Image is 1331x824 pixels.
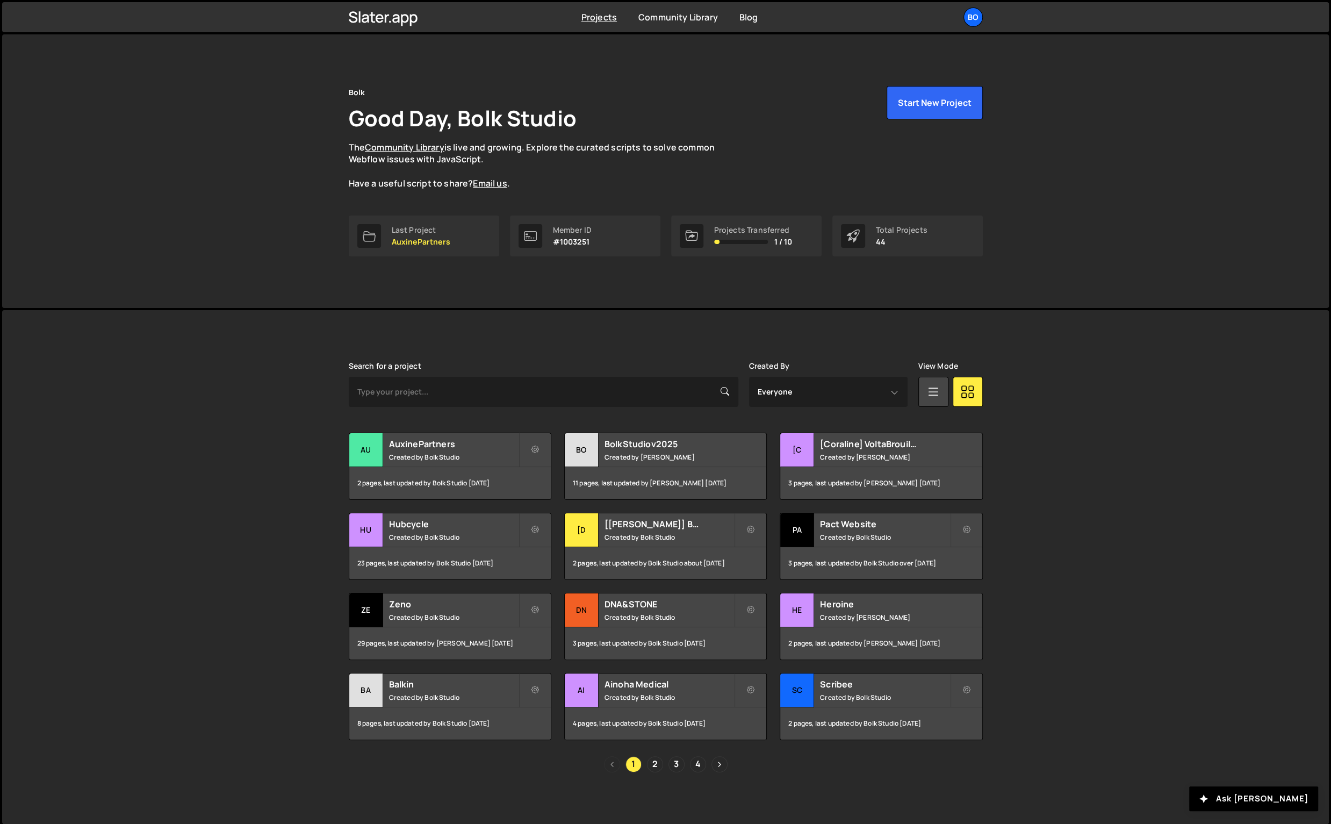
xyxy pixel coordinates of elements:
[820,678,949,690] h2: Scribee
[780,593,982,660] a: He Heroine Created by [PERSON_NAME] 2 pages, last updated by [PERSON_NAME] [DATE]
[780,673,982,740] a: Sc Scribee Created by Bolk Studio 2 pages, last updated by Bolk Studio [DATE]
[553,238,592,246] p: #1003251
[605,438,734,450] h2: BolkStudiov2025
[389,453,519,462] small: Created by Bolk Studio
[581,11,617,23] a: Projects
[349,103,577,133] h1: Good Day, Bolk Studio
[605,678,734,690] h2: Ainoha Medical
[349,433,551,500] a: Au AuxinePartners Created by Bolk Studio 2 pages, last updated by Bolk Studio [DATE]
[690,756,706,772] a: Page 4
[605,518,734,530] h2: [[PERSON_NAME]] BolkSudiov2025 TESTS
[780,673,814,707] div: Sc
[564,673,767,740] a: Ai Ainoha Medical Created by Bolk Studio 4 pages, last updated by Bolk Studio [DATE]
[349,593,551,660] a: Ze Zeno Created by Bolk Studio 29 pages, last updated by [PERSON_NAME] [DATE]
[749,362,790,370] label: Created By
[820,453,949,462] small: Created by [PERSON_NAME]
[820,613,949,622] small: Created by [PERSON_NAME]
[876,238,927,246] p: 44
[647,756,663,772] a: Page 2
[668,756,685,772] a: Page 3
[820,518,949,530] h2: Pact Website
[780,467,982,499] div: 3 pages, last updated by [PERSON_NAME] [DATE]
[349,593,383,627] div: Ze
[389,438,519,450] h2: AuxinePartners
[739,11,758,23] a: Blog
[820,693,949,702] small: Created by Bolk Studio
[473,177,507,189] a: Email us
[564,433,767,500] a: Bo BolkStudiov2025 Created by [PERSON_NAME] 11 pages, last updated by [PERSON_NAME] [DATE]
[349,467,551,499] div: 2 pages, last updated by Bolk Studio [DATE]
[780,593,814,627] div: He
[605,453,734,462] small: Created by [PERSON_NAME]
[963,8,983,27] a: Bo
[887,86,983,119] button: Start New Project
[349,627,551,660] div: 29 pages, last updated by [PERSON_NAME] [DATE]
[565,513,599,547] div: [D
[780,433,814,467] div: [C
[1189,786,1318,811] button: Ask [PERSON_NAME]
[565,593,599,627] div: DN
[820,598,949,610] h2: Heroine
[565,467,766,499] div: 11 pages, last updated by [PERSON_NAME] [DATE]
[564,513,767,580] a: [D [[PERSON_NAME]] BolkSudiov2025 TESTS Created by Bolk Studio 2 pages, last updated by Bolk Stud...
[365,141,444,153] a: Community Library
[564,593,767,660] a: DN DNA&STONE Created by Bolk Studio 3 pages, last updated by Bolk Studio [DATE]
[349,433,383,467] div: Au
[780,513,982,580] a: Pa Pact Website Created by Bolk Studio 3 pages, last updated by Bolk Studio over [DATE]
[565,547,766,579] div: 2 pages, last updated by Bolk Studio about [DATE]
[389,678,519,690] h2: Balkin
[349,513,551,580] a: Hu Hubcycle Created by Bolk Studio 23 pages, last updated by Bolk Studio [DATE]
[349,86,365,99] div: Bolk
[714,226,793,234] div: Projects Transferred
[389,533,519,542] small: Created by Bolk Studio
[349,141,736,190] p: The is live and growing. Explore the curated scripts to solve common Webflow issues with JavaScri...
[349,756,983,772] div: Pagination
[349,547,551,579] div: 23 pages, last updated by Bolk Studio [DATE]
[605,598,734,610] h2: DNA&STONE
[918,362,958,370] label: View Mode
[638,11,718,23] a: Community Library
[392,226,450,234] div: Last Project
[780,433,982,500] a: [C [Coraline] VoltaBrouillon Created by [PERSON_NAME] 3 pages, last updated by [PERSON_NAME] [DATE]
[349,707,551,740] div: 8 pages, last updated by Bolk Studio [DATE]
[774,238,793,246] span: 1 / 10
[349,216,499,256] a: Last Project AuxinePartners
[565,673,599,707] div: Ai
[392,238,450,246] p: AuxinePartners
[553,226,592,234] div: Member ID
[349,513,383,547] div: Hu
[389,613,519,622] small: Created by Bolk Studio
[605,533,734,542] small: Created by Bolk Studio
[389,693,519,702] small: Created by Bolk Studio
[820,438,949,450] h2: [Coraline] VoltaBrouillon
[711,756,728,772] a: Next page
[780,707,982,740] div: 2 pages, last updated by Bolk Studio [DATE]
[349,673,551,740] a: Ba Balkin Created by Bolk Studio 8 pages, last updated by Bolk Studio [DATE]
[389,518,519,530] h2: Hubcycle
[876,226,927,234] div: Total Projects
[820,533,949,542] small: Created by Bolk Studio
[349,362,421,370] label: Search for a project
[349,673,383,707] div: Ba
[565,433,599,467] div: Bo
[565,707,766,740] div: 4 pages, last updated by Bolk Studio [DATE]
[780,547,982,579] div: 3 pages, last updated by Bolk Studio over [DATE]
[565,627,766,660] div: 3 pages, last updated by Bolk Studio [DATE]
[780,513,814,547] div: Pa
[605,613,734,622] small: Created by Bolk Studio
[780,627,982,660] div: 2 pages, last updated by [PERSON_NAME] [DATE]
[389,598,519,610] h2: Zeno
[605,693,734,702] small: Created by Bolk Studio
[349,377,738,407] input: Type your project...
